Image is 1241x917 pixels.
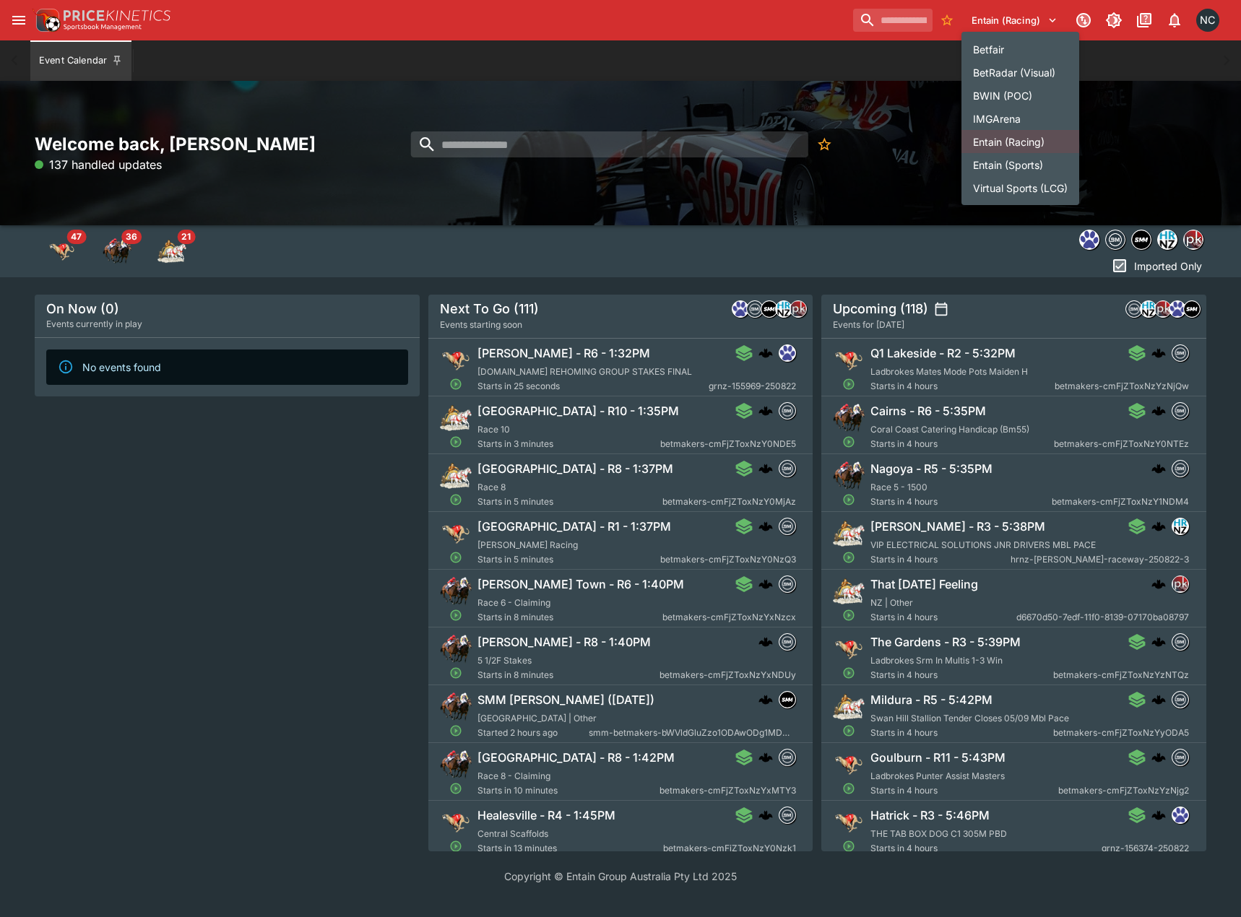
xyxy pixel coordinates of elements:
li: IMGArena [961,107,1079,130]
li: Entain (Racing) [961,130,1079,153]
li: Virtual Sports (LCG) [961,176,1079,199]
li: Betfair [961,38,1079,61]
li: BetRadar (Visual) [961,61,1079,84]
li: BWIN (POC) [961,84,1079,107]
li: Entain (Sports) [961,153,1079,176]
